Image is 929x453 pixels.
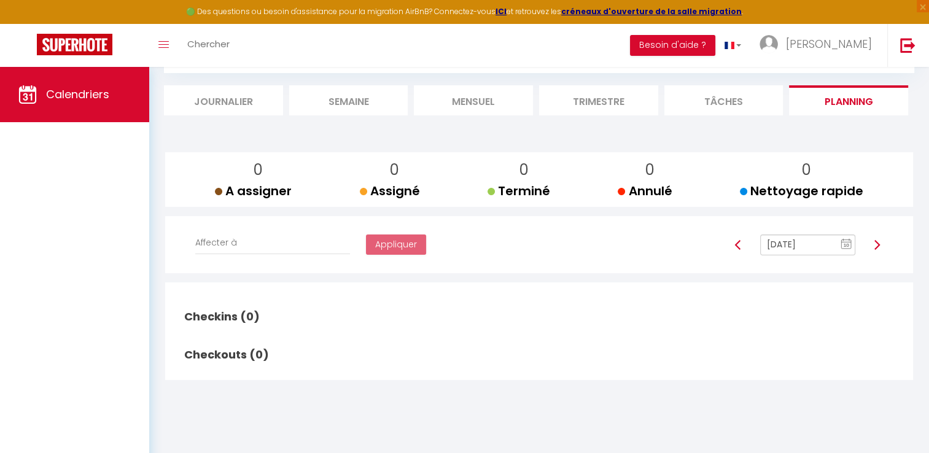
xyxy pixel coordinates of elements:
img: logout [900,37,915,53]
input: Select Date [760,234,855,255]
img: arrow-right3.svg [872,240,882,250]
li: Semaine [289,85,408,115]
p: 0 [497,158,550,182]
li: Trimestre [539,85,658,115]
a: créneaux d'ouverture de la salle migration [561,6,742,17]
p: 0 [225,158,292,182]
span: Terminé [488,182,550,199]
p: 0 [628,158,672,182]
p: 0 [750,158,863,182]
span: Calendriers [46,87,109,102]
img: Super Booking [37,34,112,55]
a: ... [PERSON_NAME] [750,24,887,67]
img: arrow-left3.svg [733,240,743,250]
h2: Checkouts (0) [181,336,272,374]
span: Chercher [187,37,230,50]
span: Nettoyage rapide [740,182,863,199]
button: Besoin d'aide ? [630,35,715,56]
img: ... [760,35,778,53]
p: 0 [370,158,420,182]
button: Appliquer [366,234,426,255]
li: Tâches [664,85,783,115]
li: Journalier [164,85,283,115]
li: Planning [789,85,908,115]
a: ICI [496,6,507,17]
button: Ouvrir le widget de chat LiveChat [10,5,47,42]
span: Annulé [618,182,672,199]
span: [PERSON_NAME] [786,36,872,52]
span: Assigné [360,182,420,199]
a: Chercher [178,24,239,67]
li: Mensuel [414,85,533,115]
h2: Checkins (0) [181,298,272,336]
span: A assigner [215,182,292,199]
text: 10 [843,242,849,248]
